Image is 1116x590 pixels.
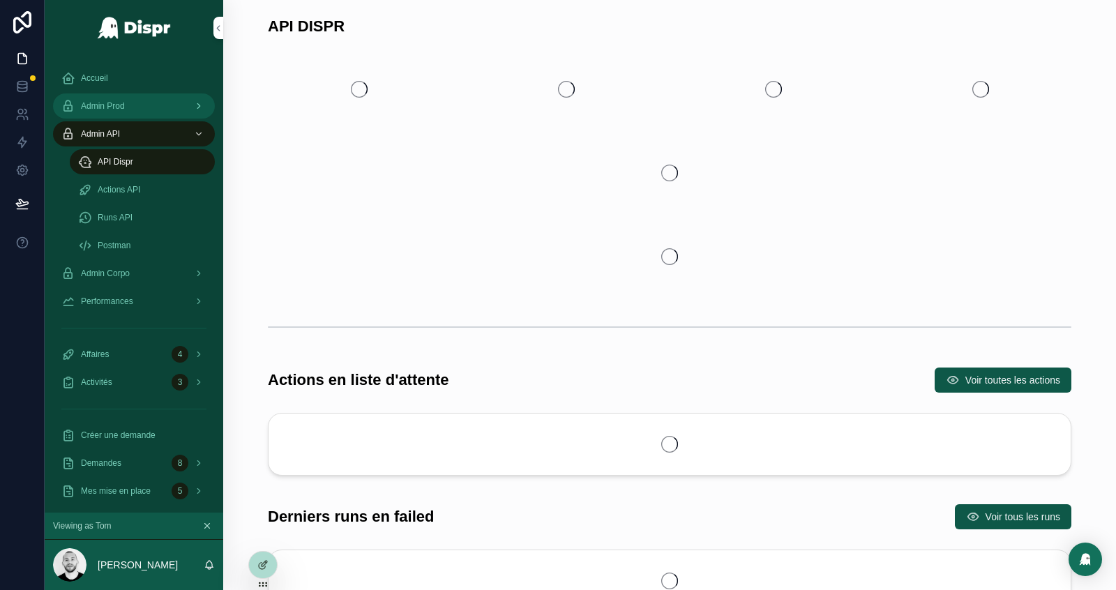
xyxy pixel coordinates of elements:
[172,483,188,499] div: 5
[98,558,178,572] p: [PERSON_NAME]
[81,377,112,388] span: Activités
[53,423,215,448] a: Créer une demande
[268,370,449,390] h1: Actions en liste d'attente
[268,17,345,36] h1: API DISPR
[81,128,120,139] span: Admin API
[98,156,133,167] span: API Dispr
[986,510,1060,524] span: Voir tous les runs
[97,17,172,39] img: App logo
[268,507,434,527] h1: Derniers runs en failed
[81,73,108,84] span: Accueil
[172,346,188,363] div: 4
[70,149,215,174] a: API Dispr
[53,121,215,146] a: Admin API
[45,56,223,513] div: scrollable content
[53,342,215,367] a: Affaires4
[172,455,188,471] div: 8
[53,520,112,531] span: Viewing as Tom
[53,478,215,504] a: Mes mise en place5
[53,370,215,395] a: Activités3
[81,349,109,360] span: Affaires
[98,212,133,223] span: Runs API
[53,93,215,119] a: Admin Prod
[935,368,1071,393] button: Voir toutes les actions
[172,374,188,391] div: 3
[70,205,215,230] a: Runs API
[53,289,215,314] a: Performances
[53,451,215,476] a: Demandes8
[98,240,130,251] span: Postman
[53,66,215,91] a: Accueil
[81,430,156,441] span: Créer une demande
[965,373,1060,387] span: Voir toutes les actions
[1069,543,1102,576] div: Open Intercom Messenger
[81,100,125,112] span: Admin Prod
[81,296,133,307] span: Performances
[70,233,215,258] a: Postman
[955,504,1071,529] button: Voir tous les runs
[81,457,121,469] span: Demandes
[98,184,140,195] span: Actions API
[53,261,215,286] a: Admin Corpo
[70,177,215,202] a: Actions API
[81,268,130,279] span: Admin Corpo
[81,485,151,497] span: Mes mise en place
